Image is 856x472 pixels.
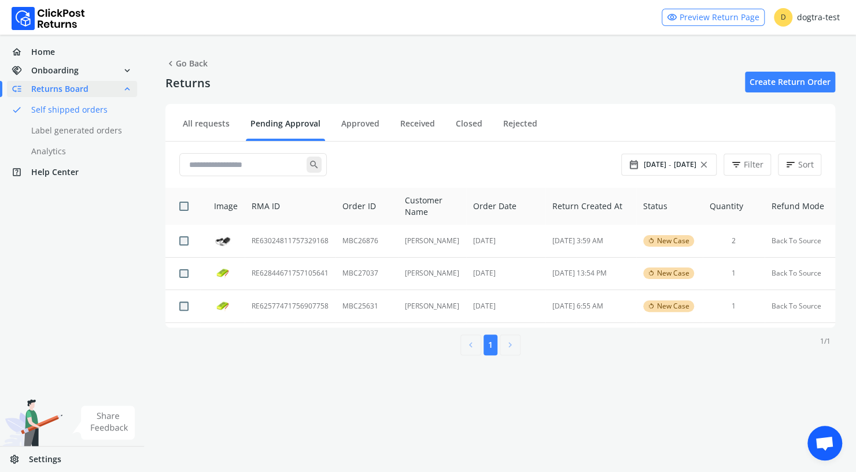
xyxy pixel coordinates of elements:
span: - [669,159,671,170]
th: Customer Name [398,188,466,225]
span: New Case [657,236,689,246]
span: New Case [657,269,689,278]
span: [DATE] [674,160,696,169]
a: Create Return Order [745,72,835,92]
td: [PERSON_NAME] [398,257,466,290]
p: 1 / 1 [820,337,831,346]
td: RE62844671757105641 [245,257,335,290]
span: chevron_right [505,337,515,353]
td: [PERSON_NAME] [398,290,466,323]
td: [DATE] 3:59 AM [545,225,636,257]
th: Image [200,188,245,225]
a: Received [396,118,440,138]
div: Open chat [807,426,842,460]
span: New Case [657,302,689,311]
td: MBC25631 [335,290,398,323]
td: MBC26876 [335,225,398,257]
span: [DATE] [644,160,666,169]
span: Filter [744,159,763,170]
button: chevron_left [460,335,481,355]
span: home [12,44,31,60]
span: expand_more [122,62,132,79]
a: Closed [451,118,487,138]
a: homeHome [7,44,137,60]
span: expand_less [122,81,132,97]
span: rotate_left [648,302,655,311]
span: done [12,102,22,118]
span: Onboarding [31,65,79,76]
th: RMA ID [245,188,335,225]
span: chevron_left [466,337,476,353]
td: 1 [703,290,765,323]
span: close [699,157,709,173]
th: Order ID [335,188,398,225]
img: row_image [214,232,231,250]
span: Go Back [165,55,208,72]
span: Help Center [31,166,79,178]
td: [PERSON_NAME] [398,225,466,257]
span: chevron_left [165,55,176,72]
span: search [307,157,322,173]
span: date_range [629,157,639,173]
span: sort [785,157,796,173]
span: rotate_left [648,236,655,246]
a: Label generated orders [7,122,151,139]
td: [DATE] [466,290,545,323]
a: help_centerHelp Center [7,164,137,180]
span: low_priority [12,81,31,97]
img: row_image [214,298,231,315]
h4: Returns [165,76,211,90]
span: handshake [12,62,31,79]
span: Returns Board [31,83,88,95]
img: row_image [214,265,231,282]
td: 1 [703,257,765,290]
span: Home [31,46,55,58]
img: share feedback [72,406,135,440]
span: Settings [29,454,61,465]
th: Refund Mode [765,188,835,225]
button: 1 [484,335,497,355]
button: chevron_right [500,335,521,355]
td: 2 [703,225,765,257]
a: Pending Approval [246,118,325,138]
th: Status [636,188,703,225]
td: [DATE] [466,225,545,257]
span: rotate_left [648,269,655,278]
a: Rejected [499,118,542,138]
span: help_center [12,164,31,180]
a: doneSelf shipped orders [7,102,151,118]
td: [DATE] [466,257,545,290]
span: visibility [667,9,677,25]
td: [DATE] 13:54 PM [545,257,636,290]
div: dogtra-test [774,8,840,27]
a: visibilityPreview Return Page [662,9,765,26]
a: Approved [337,118,384,138]
td: [DATE] 6:55 AM [545,290,636,323]
td: RE63024811757329168 [245,225,335,257]
span: settings [9,451,29,467]
a: Analytics [7,143,151,159]
td: Back To Source [765,225,835,257]
span: D [774,8,792,27]
th: Return Created At [545,188,636,225]
th: Order Date [466,188,545,225]
button: sortSort [778,154,821,176]
th: Quantity [703,188,765,225]
span: filter_list [731,157,741,173]
td: MBC27037 [335,257,398,290]
td: RE62577471756907758 [245,290,335,323]
a: All requests [178,118,234,138]
td: Back To Source [765,257,835,290]
img: Logo [12,7,85,30]
td: Back To Source [765,290,835,323]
